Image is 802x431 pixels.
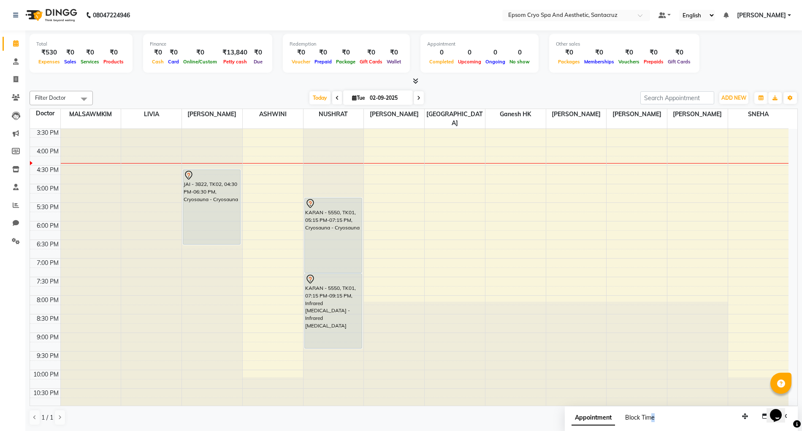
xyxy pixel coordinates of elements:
[625,414,655,421] span: Block Time
[485,109,546,120] span: Ganesh HK
[642,48,666,57] div: ₹0
[582,48,616,57] div: ₹0
[367,92,409,104] input: 2025-09-02
[456,48,483,57] div: 0
[616,59,642,65] span: Vouchers
[36,41,126,48] div: Total
[221,59,249,65] span: Petty cash
[312,59,334,65] span: Prepaid
[150,41,266,48] div: Finance
[101,59,126,65] span: Products
[385,48,403,57] div: ₹0
[41,413,53,422] span: 1 / 1
[358,48,385,57] div: ₹0
[642,59,666,65] span: Prepaids
[35,184,60,193] div: 5:00 PM
[166,48,181,57] div: ₹0
[79,59,101,65] span: Services
[35,203,60,212] div: 5:30 PM
[303,109,364,120] span: NUSHRAT
[427,48,456,57] div: 0
[427,41,532,48] div: Appointment
[507,48,532,57] div: 0
[666,48,693,57] div: ₹0
[572,410,615,426] span: Appointment
[666,59,693,65] span: Gift Cards
[721,95,746,101] span: ADD NEW
[364,109,424,120] span: [PERSON_NAME]
[334,59,358,65] span: Package
[181,48,219,57] div: ₹0
[427,59,456,65] span: Completed
[93,3,130,27] b: 08047224946
[358,59,385,65] span: Gift Cards
[35,128,60,137] div: 3:30 PM
[35,221,60,230] div: 6:00 PM
[640,91,714,104] input: Search Appointment
[556,48,582,57] div: ₹0
[79,48,101,57] div: ₹0
[35,296,60,305] div: 8:00 PM
[35,147,60,156] div: 4:00 PM
[61,109,121,120] span: MALSAWMKIM
[309,91,331,104] span: Today
[36,59,62,65] span: Expenses
[251,48,266,57] div: ₹0
[150,59,166,65] span: Cash
[546,109,607,120] span: [PERSON_NAME]
[305,274,362,348] div: KARAN - 5550, TK01, 07:15 PM-09:15 PM, Infrared [MEDICAL_DATA] - Infrared [MEDICAL_DATA]
[243,109,303,120] span: ASHWINI
[101,48,126,57] div: ₹0
[425,109,485,128] span: [GEOGRAPHIC_DATA]
[616,48,642,57] div: ₹0
[219,48,251,57] div: ₹13,840
[556,59,582,65] span: Packages
[182,109,242,120] span: [PERSON_NAME]
[290,48,312,57] div: ₹0
[35,352,60,360] div: 9:30 PM
[30,109,60,118] div: Doctor
[35,314,60,323] div: 8:30 PM
[150,48,166,57] div: ₹0
[35,240,60,249] div: 6:30 PM
[312,48,334,57] div: ₹0
[582,59,616,65] span: Memberships
[767,397,794,423] iframe: chat widget
[35,166,60,175] div: 4:30 PM
[507,59,532,65] span: No show
[728,109,788,120] span: SNEHA
[35,333,60,342] div: 9:00 PM
[62,48,79,57] div: ₹0
[334,48,358,57] div: ₹0
[181,59,219,65] span: Online/Custom
[667,109,728,120] span: [PERSON_NAME]
[483,59,507,65] span: Ongoing
[719,92,748,104] button: ADD NEW
[121,109,182,120] span: LIVIA
[32,370,60,379] div: 10:00 PM
[35,94,66,101] span: Filter Doctor
[385,59,403,65] span: Wallet
[35,259,60,267] div: 7:00 PM
[252,59,265,65] span: Due
[350,95,367,101] span: Tue
[737,11,786,20] span: [PERSON_NAME]
[305,198,362,273] div: KARAN - 5550, TK01, 05:15 PM-07:15 PM, Cryosauna - Cryosauna
[456,59,483,65] span: Upcoming
[62,59,79,65] span: Sales
[483,48,507,57] div: 0
[36,48,62,57] div: ₹530
[556,41,693,48] div: Other sales
[290,59,312,65] span: Voucher
[607,109,667,120] span: [PERSON_NAME]
[183,170,240,244] div: JAI - 3822, TK02, 04:30 PM-06:30 PM, Cryosauna - Cryosauna
[166,59,181,65] span: Card
[22,3,79,27] img: logo
[290,41,403,48] div: Redemption
[32,389,60,398] div: 10:30 PM
[35,277,60,286] div: 7:30 PM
